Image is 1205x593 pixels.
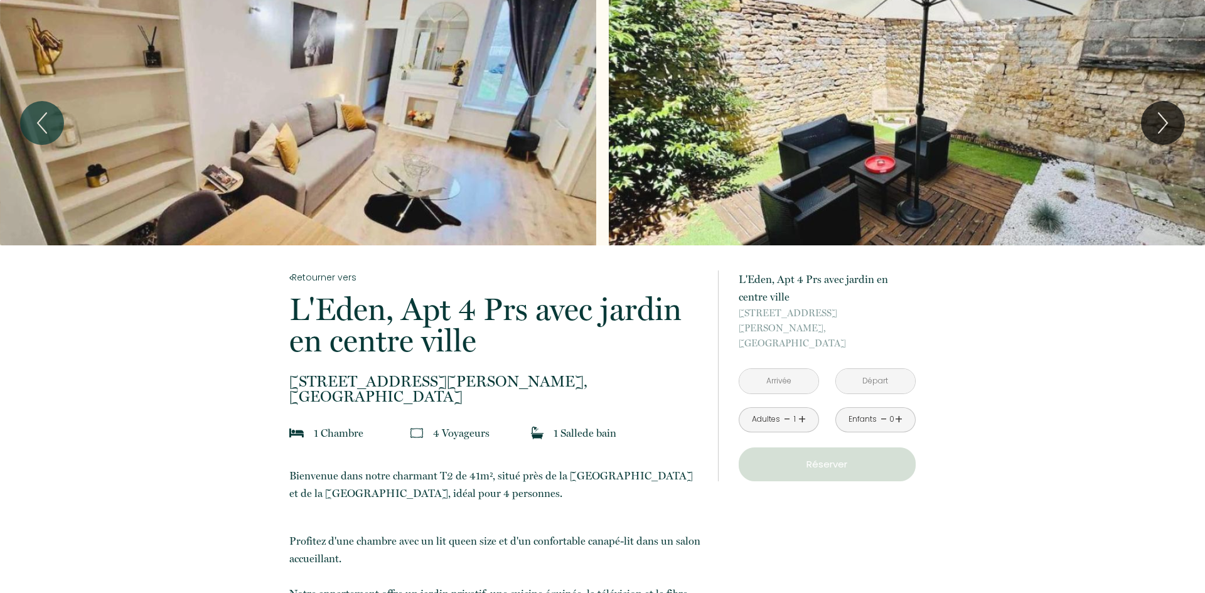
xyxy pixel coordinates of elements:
[433,424,490,442] p: 4 Voyageur
[739,270,916,306] p: L'Eden, Apt 4 Prs avec jardin en centre ville
[836,369,915,393] input: Départ
[289,374,701,389] span: [STREET_ADDRESS][PERSON_NAME],
[739,447,916,481] button: Réserver
[895,410,902,429] a: +
[784,410,791,429] a: -
[289,467,701,502] p: Bienvenue dans notre charmant T2 de 41m², situé près de la [GEOGRAPHIC_DATA] et de la [GEOGRAPHIC...
[289,374,701,404] p: [GEOGRAPHIC_DATA]
[743,457,911,472] p: Réserver
[889,414,895,425] div: 0
[289,270,701,284] a: Retourner vers
[798,410,806,429] a: +
[849,414,877,425] div: Enfants
[485,427,490,439] span: s
[739,306,916,351] p: [GEOGRAPHIC_DATA]
[739,306,916,336] span: [STREET_ADDRESS][PERSON_NAME],
[289,294,701,356] p: L'Eden, Apt 4 Prs avec jardin en centre ville
[881,410,887,429] a: -
[791,414,798,425] div: 1
[314,424,363,442] p: 1 Chambre
[554,424,616,442] p: 1 Salle de bain
[1141,101,1185,145] button: Next
[20,101,64,145] button: Previous
[752,414,780,425] div: Adultes
[410,427,423,439] img: guests
[739,369,818,393] input: Arrivée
